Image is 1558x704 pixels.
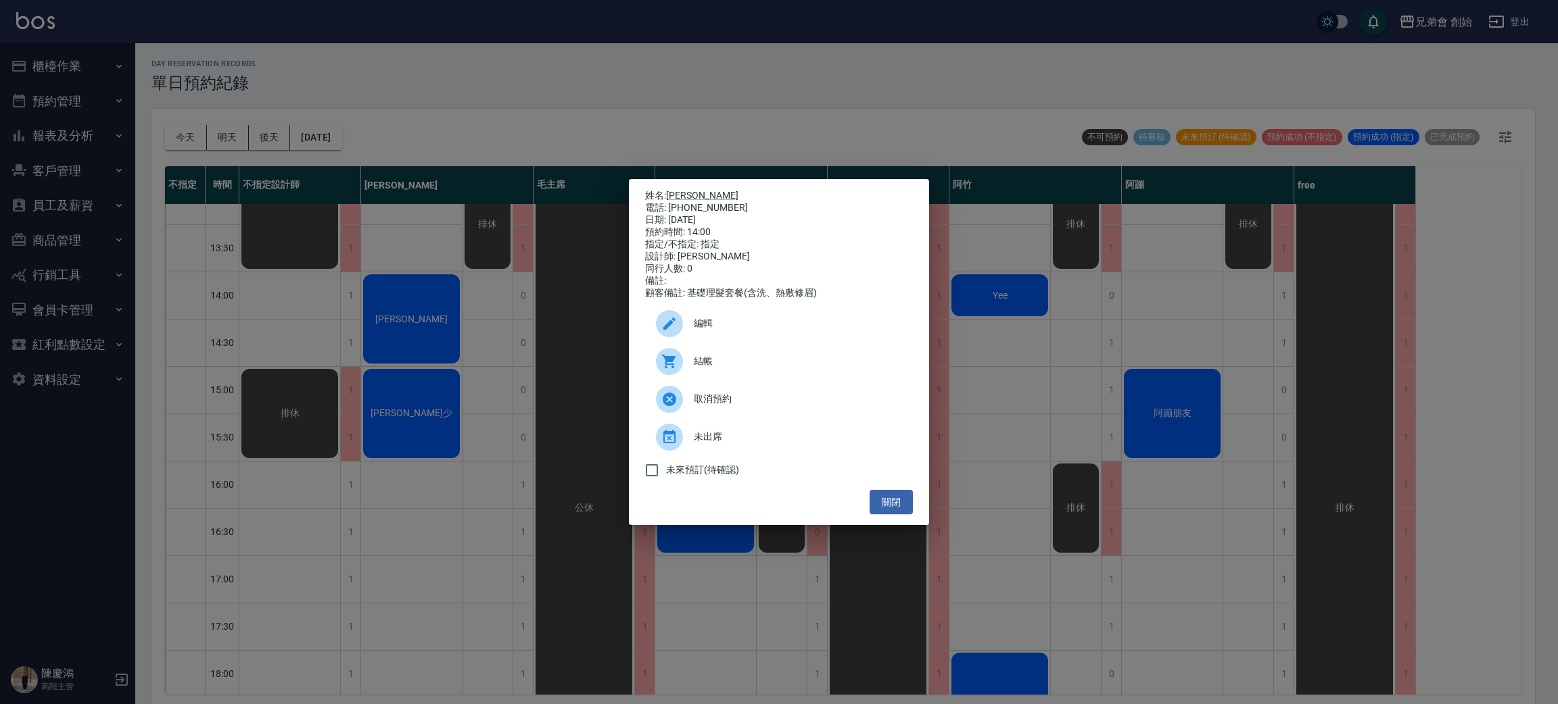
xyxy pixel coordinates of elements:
[694,392,902,406] span: 取消預約
[694,316,902,330] span: 編輯
[645,238,913,251] div: 指定/不指定: 指定
[666,190,738,201] a: [PERSON_NAME]
[645,287,913,299] div: 顧客備註: 基礎理髮套餐(含洗、熱敷修眉)
[645,214,913,226] div: 日期: [DATE]
[645,226,913,238] div: 預約時間: 14:00
[694,430,902,444] span: 未出席
[645,190,913,202] p: 姓名:
[666,463,739,477] span: 未來預訂(待確認)
[645,263,913,275] div: 同行人數: 0
[870,490,913,515] button: 關閉
[645,275,913,287] div: 備註:
[694,354,902,368] span: 結帳
[645,343,913,380] a: 結帳
[645,305,913,343] div: 編輯
[645,380,913,418] div: 取消預約
[645,251,913,263] div: 設計師: [PERSON_NAME]
[645,418,913,456] div: 未出席
[645,202,913,214] div: 電話: [PHONE_NUMBER]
